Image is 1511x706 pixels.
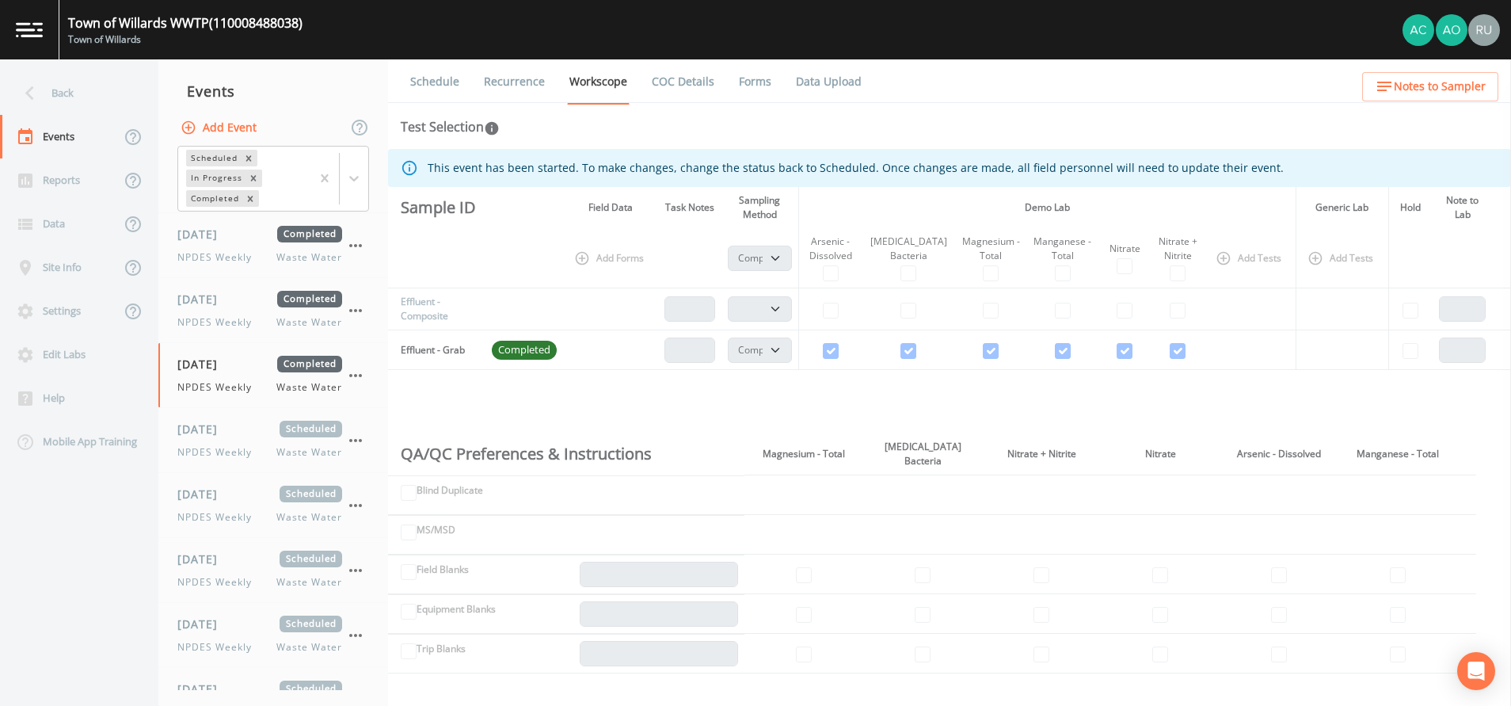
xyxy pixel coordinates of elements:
[280,486,342,502] span: Scheduled
[158,473,388,538] a: [DATE]ScheduledNPDES WeeklyWaste Water
[177,113,263,143] button: Add Event
[242,190,259,207] div: Remove Completed
[158,278,388,343] a: [DATE]CompletedNPDES WeeklyWaste Water
[276,315,342,330] span: Waste Water
[177,250,261,265] span: NPDES Weekly
[177,291,229,307] span: [DATE]
[417,483,483,498] label: Blind Duplicate
[721,187,798,228] th: Sampling Method
[158,71,388,111] div: Events
[744,433,863,475] th: Magnesium - Total
[1388,187,1433,228] th: Hold
[177,380,261,395] span: NPDES Weekly
[388,288,485,330] td: Effluent - Composite
[961,235,1020,263] div: Magnesium - Total
[1220,433,1338,475] th: Arsenic - Dissolved
[276,575,342,590] span: Waste Water
[1338,433,1457,475] th: Manganese - Total
[401,117,500,136] div: Test Selection
[177,315,261,330] span: NPDES Weekly
[177,445,261,460] span: NPDES Weekly
[280,681,342,697] span: Scheduled
[280,551,342,567] span: Scheduled
[567,59,630,105] a: Workscope
[276,380,342,395] span: Waste Water
[388,330,485,370] td: Effluent - Grab
[417,523,455,537] label: MS/MSD
[1435,14,1468,46] div: Ashleigh Owens
[186,170,245,186] div: In Progress
[1403,14,1434,46] img: 1db5014aee1632a35d8f57b2f0e06415
[68,13,303,32] div: Town of Willards WWTP (110008488038)
[177,356,229,372] span: [DATE]
[649,59,717,104] a: COC Details
[177,616,229,632] span: [DATE]
[276,250,342,265] span: Waste Water
[658,187,721,228] th: Task Notes
[158,538,388,603] a: [DATE]ScheduledNPDES WeeklyWaste Water
[158,343,388,408] a: [DATE]CompletedNPDES WeeklyWaste Water
[982,433,1101,475] th: Nitrate + Nitrite
[276,640,342,654] span: Waste Water
[158,213,388,278] a: [DATE]CompletedNPDES WeeklyWaste Water
[177,226,229,242] span: [DATE]
[186,150,240,166] div: Scheduled
[277,356,342,372] span: Completed
[1402,14,1435,46] div: AJ Campbell
[388,433,744,475] th: QA/QC Preferences & Instructions
[68,32,303,47] div: Town of Willards
[1033,235,1091,263] div: Manganese - Total
[277,226,342,242] span: Completed
[1101,433,1220,475] th: Nitrate
[280,616,342,632] span: Scheduled
[276,445,342,460] span: Waste Water
[1433,187,1492,228] th: Note to Lab
[798,187,1296,228] th: Demo Lab
[240,150,257,166] div: Remove Scheduled
[1362,72,1498,101] button: Notes to Sampler
[177,551,229,567] span: [DATE]
[481,59,547,104] a: Recurrence
[1158,235,1198,263] div: Nitrate + Nitrite
[805,235,856,263] div: Arsenic - Dissolved
[177,486,229,502] span: [DATE]
[794,59,864,104] a: Data Upload
[417,602,496,616] label: Equipment Blanks
[16,22,43,37] img: logo
[177,575,261,590] span: NPDES Weekly
[245,170,262,186] div: Remove In Progress
[388,187,485,228] th: Sample ID
[186,190,242,207] div: Completed
[736,59,774,104] a: Forms
[417,642,466,656] label: Trip Blanks
[1296,187,1389,228] th: Generic Lab
[158,408,388,473] a: [DATE]ScheduledNPDES WeeklyWaste Water
[484,120,500,136] svg: In this section you'll be able to select the analytical test to run, based on the media type, and...
[276,510,342,525] span: Waste Water
[177,640,261,654] span: NPDES Weekly
[1394,77,1486,97] span: Notes to Sampler
[1457,652,1495,690] div: Open Intercom Messenger
[158,603,388,668] a: [DATE]ScheduledNPDES WeeklyWaste Water
[1105,242,1145,256] div: Nitrate
[863,433,982,475] th: [MEDICAL_DATA] Bacteria
[1436,14,1467,46] img: 36adcefd44b75eda99cd52cf10cb6e57
[1468,14,1500,46] img: a5c06d64ce99e847b6841ccd0307af82
[563,187,658,228] th: Field Data
[869,235,950,263] div: [MEDICAL_DATA] Bacteria
[417,563,469,577] label: Field Blanks
[177,681,229,697] span: [DATE]
[492,342,557,358] span: Completed
[177,421,229,437] span: [DATE]
[408,59,462,104] a: Schedule
[277,291,342,307] span: Completed
[428,154,1284,182] div: This event has been started. To make changes, change the status back to Scheduled. Once changes a...
[280,421,342,437] span: Scheduled
[177,510,261,525] span: NPDES Weekly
